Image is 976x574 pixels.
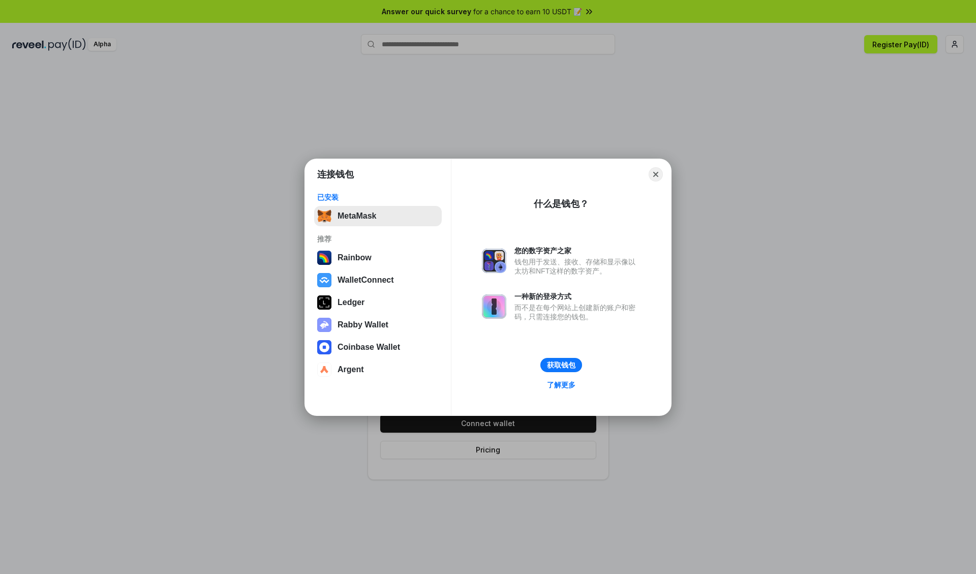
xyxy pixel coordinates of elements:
[514,246,640,255] div: 您的数字资产之家
[338,343,400,352] div: Coinbase Wallet
[317,234,439,244] div: 推荐
[317,209,331,223] img: svg+xml,%3Csvg%20fill%3D%22none%22%20height%3D%2233%22%20viewBox%3D%220%200%2035%2033%22%20width%...
[338,298,364,307] div: Ledger
[338,365,364,374] div: Argent
[338,276,394,285] div: WalletConnect
[547,380,575,389] div: 了解更多
[314,248,442,268] button: Rainbow
[317,193,439,202] div: 已安装
[314,292,442,313] button: Ledger
[317,318,331,332] img: svg+xml,%3Csvg%20xmlns%3D%22http%3A%2F%2Fwww.w3.org%2F2000%2Fsvg%22%20fill%3D%22none%22%20viewBox...
[514,292,640,301] div: 一种新的登录方式
[314,359,442,380] button: Argent
[534,198,589,210] div: 什么是钱包？
[338,212,376,221] div: MetaMask
[314,315,442,335] button: Rabby Wallet
[338,253,372,262] div: Rainbow
[540,358,582,372] button: 获取钱包
[482,294,506,319] img: svg+xml,%3Csvg%20xmlns%3D%22http%3A%2F%2Fwww.w3.org%2F2000%2Fsvg%22%20fill%3D%22none%22%20viewBox...
[317,273,331,287] img: svg+xml,%3Csvg%20width%3D%2228%22%20height%3D%2228%22%20viewBox%3D%220%200%2028%2028%22%20fill%3D...
[649,167,663,182] button: Close
[514,257,640,276] div: 钱包用于发送、接收、存储和显示像以太坊和NFT这样的数字资产。
[317,295,331,310] img: svg+xml,%3Csvg%20xmlns%3D%22http%3A%2F%2Fwww.w3.org%2F2000%2Fsvg%22%20width%3D%2228%22%20height%3...
[317,168,354,180] h1: 连接钱包
[314,270,442,290] button: WalletConnect
[482,249,506,273] img: svg+xml,%3Csvg%20xmlns%3D%22http%3A%2F%2Fwww.w3.org%2F2000%2Fsvg%22%20fill%3D%22none%22%20viewBox...
[514,303,640,321] div: 而不是在每个网站上创建新的账户和密码，只需连接您的钱包。
[317,251,331,265] img: svg+xml,%3Csvg%20width%3D%22120%22%20height%3D%22120%22%20viewBox%3D%220%200%20120%20120%22%20fil...
[317,340,331,354] img: svg+xml,%3Csvg%20width%3D%2228%22%20height%3D%2228%22%20viewBox%3D%220%200%2028%2028%22%20fill%3D...
[541,378,582,391] a: 了解更多
[547,360,575,370] div: 获取钱包
[317,362,331,377] img: svg+xml,%3Csvg%20width%3D%2228%22%20height%3D%2228%22%20viewBox%3D%220%200%2028%2028%22%20fill%3D...
[314,206,442,226] button: MetaMask
[314,337,442,357] button: Coinbase Wallet
[338,320,388,329] div: Rabby Wallet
